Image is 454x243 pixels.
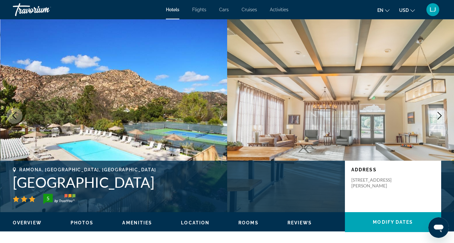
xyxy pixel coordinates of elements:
[219,7,229,12] a: Cars
[13,174,338,191] h1: [GEOGRAPHIC_DATA]
[430,6,436,13] span: LJ
[192,7,206,12] a: Flights
[71,220,94,226] button: Photos
[181,220,210,226] button: Location
[6,108,22,124] button: Previous image
[43,194,75,204] img: TrustYou guest rating badge
[19,167,156,172] span: Ramona, [GEOGRAPHIC_DATA], [GEOGRAPHIC_DATA]
[377,5,390,15] button: Change language
[432,108,448,124] button: Next image
[238,220,259,225] span: Rooms
[270,7,288,12] a: Activities
[181,220,210,225] span: Location
[13,220,42,225] span: Overview
[399,5,415,15] button: Change currency
[428,217,449,238] iframe: Button to launch messaging window
[373,220,413,225] span: Modify Dates
[242,7,257,12] a: Cruises
[351,167,435,172] p: Address
[166,7,179,12] a: Hotels
[424,3,441,16] button: User Menu
[13,220,42,226] button: Overview
[122,220,152,226] button: Amenities
[238,220,259,226] button: Rooms
[377,8,383,13] span: en
[345,212,441,232] button: Modify Dates
[287,220,312,225] span: Reviews
[122,220,152,225] span: Amenities
[399,8,409,13] span: USD
[287,220,312,226] button: Reviews
[71,220,94,225] span: Photos
[13,1,77,18] a: Travorium
[351,177,403,189] p: [STREET_ADDRESS][PERSON_NAME]
[41,194,54,202] div: 5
